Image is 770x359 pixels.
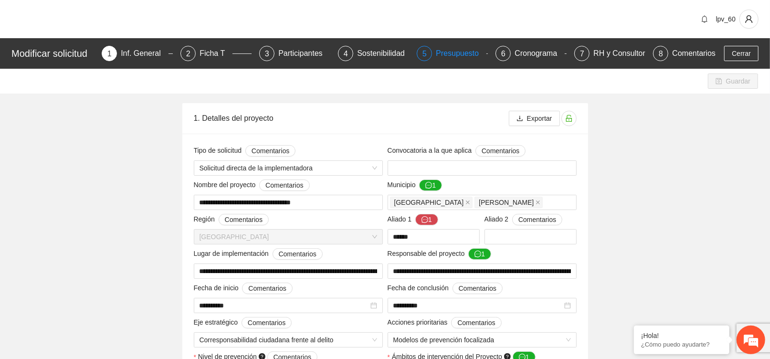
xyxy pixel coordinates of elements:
span: close [465,200,470,205]
div: 6Cronograma [496,46,567,61]
span: Lugar de implementación [194,248,323,260]
div: 1Inf. General [102,46,173,61]
span: Comentarios [248,317,285,328]
span: Comentarios [482,146,519,156]
div: 8Comentarios [653,46,716,61]
span: Chihuahua [390,197,473,208]
span: lpv_60 [716,15,736,23]
span: 2 [186,50,190,58]
span: 1 [107,50,112,58]
span: Corresponsabilidad ciudadana frente al delito [200,333,377,347]
div: Cronograma [515,46,565,61]
span: unlock [562,115,576,122]
span: Modelos de prevención focalizada [393,333,571,347]
span: Cerrar [732,48,751,59]
div: ¡Hola! [641,332,722,339]
span: [GEOGRAPHIC_DATA] [394,197,464,208]
button: Cerrar [724,46,759,61]
button: Responsable del proyecto [468,248,491,260]
div: Inf. General [121,46,169,61]
span: message [475,251,481,258]
button: Convocatoria a la que aplica [475,145,526,157]
span: Aliado 1 [388,214,438,225]
div: 5Presupuesto [417,46,488,61]
div: 3Participantes [259,46,330,61]
div: 1. Detalles del proyecto [194,105,509,132]
div: 4Sostenibilidad [338,46,409,61]
button: Fecha de inicio [242,283,292,294]
span: close [536,200,540,205]
p: ¿Cómo puedo ayudarte? [641,341,722,348]
button: Tipo de solicitud [245,145,295,157]
span: Fecha de conclusión [388,283,503,294]
button: Acciones prioritarias [451,317,501,328]
button: Nombre del proyecto [259,179,309,191]
button: downloadExportar [509,111,560,126]
button: Región [219,214,269,225]
span: [PERSON_NAME] [479,197,534,208]
button: Aliado 2 [512,214,562,225]
textarea: Escriba su mensaje y pulse “Intro” [5,261,182,294]
span: Aquiles Serdán [475,197,543,208]
div: Ficha T [200,46,232,61]
span: Comentarios [252,146,289,156]
button: Aliado 1 [415,214,438,225]
span: Eje estratégico [194,317,292,328]
span: user [740,15,758,23]
span: Nombre del proyecto [194,179,310,191]
span: 6 [501,50,506,58]
span: message [425,182,432,190]
div: Modificar solicitud [11,46,96,61]
button: Eje estratégico [242,317,292,328]
span: Comentarios [265,180,303,190]
span: Comentarios [457,317,495,328]
div: 2Ficha T [180,46,252,61]
button: unlock [561,111,577,126]
span: Exportar [527,113,552,124]
button: user [739,10,759,29]
span: 8 [659,50,663,58]
div: Minimizar ventana de chat en vivo [157,5,179,28]
span: download [517,115,523,123]
span: message [422,216,428,224]
span: Estamos en línea. [55,127,132,224]
div: Sostenibilidad [357,46,412,61]
button: Municipio [419,179,442,191]
span: Comentarios [248,283,286,294]
button: saveGuardar [708,74,758,89]
span: Municipio [388,179,443,191]
div: Participantes [278,46,330,61]
span: Responsable del proyecto [388,248,491,260]
span: 3 [265,50,269,58]
span: Comentarios [225,214,263,225]
span: Comentarios [279,249,316,259]
div: Presupuesto [436,46,486,61]
div: Chatee con nosotros ahora [50,49,160,61]
span: 4 [344,50,348,58]
button: Lugar de implementación [273,248,323,260]
button: bell [697,11,712,27]
span: Comentarios [459,283,496,294]
div: 7RH y Consultores [574,46,645,61]
span: Fecha de inicio [194,283,293,294]
span: 5 [422,50,427,58]
span: bell [697,15,712,23]
span: Aliado 2 [485,214,563,225]
button: Fecha de conclusión [453,283,503,294]
div: RH y Consultores [593,46,661,61]
span: Tipo de solicitud [194,145,296,157]
div: Comentarios [672,46,716,61]
span: Solicitud directa de la implementadora [200,161,377,175]
span: Chihuahua [200,230,377,244]
span: Acciones prioritarias [388,317,502,328]
span: 7 [580,50,584,58]
span: Comentarios [518,214,556,225]
span: Región [194,214,269,225]
span: Convocatoria a la que aplica [388,145,526,157]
